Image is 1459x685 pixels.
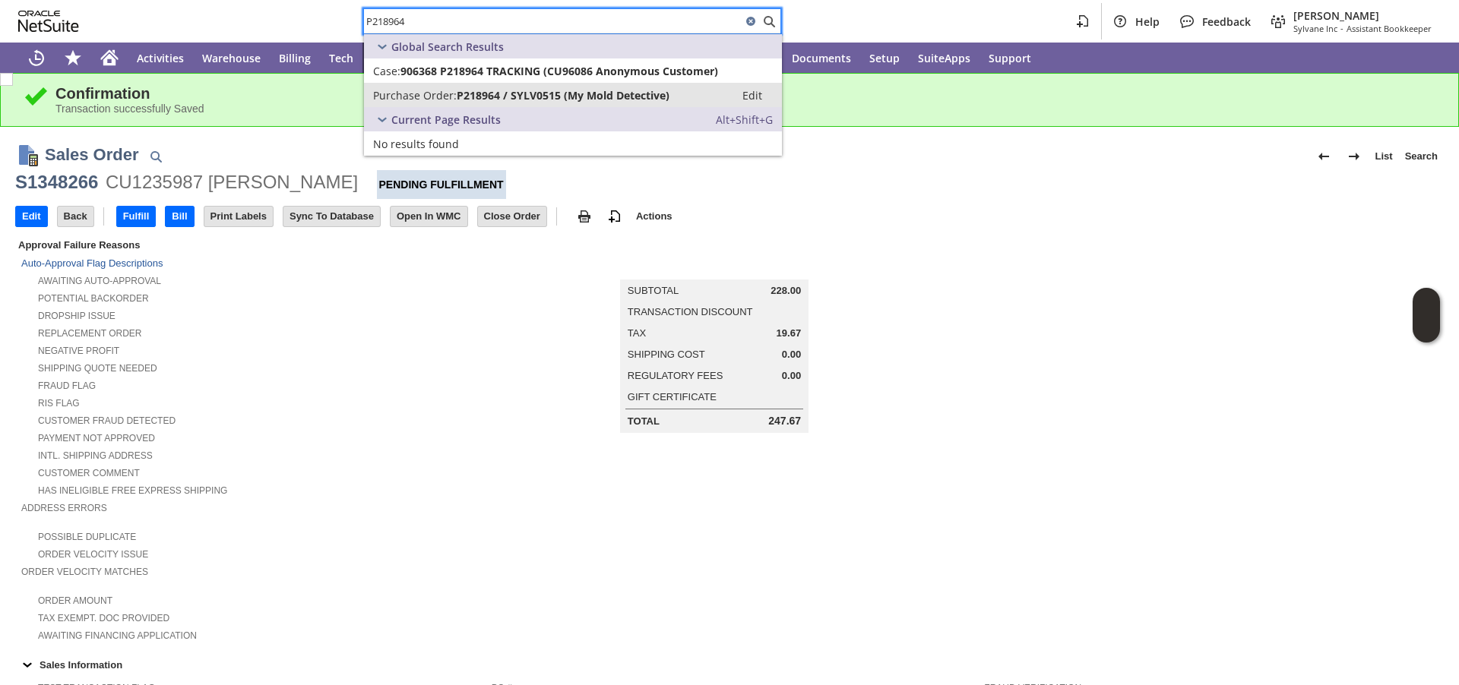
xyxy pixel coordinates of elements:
a: SuiteApps [909,43,980,73]
input: Open In WMC [391,207,467,226]
div: CU1235987 [PERSON_NAME] [106,170,358,194]
a: Tax [628,327,646,339]
a: Purchase Order:P218964 / SYLV0515 (My Mold Detective)Edit: [364,83,782,107]
a: Fraud Flag [38,380,96,391]
span: No results found [373,137,459,151]
a: Shipping Quote Needed [38,363,157,374]
span: Setup [869,51,900,65]
span: Help [1135,14,1160,29]
span: Support [989,51,1031,65]
a: Search [1399,144,1444,169]
a: Recent Records [18,43,55,73]
svg: logo [18,11,79,32]
a: Order Velocity Issue [38,549,148,560]
span: Oracle Guided Learning Widget. To move around, please hold and drag [1413,316,1440,343]
a: Home [91,43,128,73]
a: Negative Profit [38,346,119,356]
a: Potential Backorder [38,293,149,304]
div: Pending Fulfillment [377,170,506,199]
h1: Sales Order [45,142,139,167]
a: Shipping Cost [628,349,705,360]
a: Support [980,43,1040,73]
a: Subtotal [628,285,679,296]
a: Total [628,415,660,427]
a: Actions [630,210,679,222]
a: Dropship Issue [38,311,116,321]
caption: Summary [620,255,809,279]
span: 247.67 [768,415,801,428]
a: RIS flag [38,398,80,409]
span: Alt+Shift+G [716,112,773,127]
iframe: Click here to launch Oracle Guided Learning Help Panel [1413,288,1440,342]
svg: Shortcuts [64,49,82,67]
input: Print Labels [204,207,273,226]
a: Customers [362,43,437,73]
span: Billing [279,51,311,65]
span: 0.00 [782,349,801,361]
div: Shortcuts [55,43,91,73]
span: 19.67 [777,327,802,339]
a: Billing [270,43,320,73]
span: SuiteApps [918,51,970,65]
div: S1348266 [15,170,98,194]
span: Warehouse [202,51,261,65]
a: Documents [783,43,860,73]
a: Setup [860,43,909,73]
a: Awaiting Auto-Approval [38,276,161,286]
span: Global Search Results [391,39,504,54]
input: Search [364,12,742,30]
input: Edit [16,207,47,226]
a: Replacement Order [38,328,141,339]
td: Sales Information [15,655,1444,674]
a: Payment not approved [38,433,155,444]
img: Quick Find [147,147,165,166]
span: 906368 P218964 TRACKING (CU96086 Anonymous Customer) [400,64,718,78]
a: Order Amount [38,595,112,606]
div: Transaction successfully Saved [55,103,1435,115]
input: Close Order [478,207,546,226]
span: P218964 / SYLV0515 (My Mold Detective) [457,88,669,103]
span: [PERSON_NAME] [1293,8,1432,23]
input: Fulfill [117,207,156,226]
div: Approval Failure Reasons [15,236,486,254]
a: Tech [320,43,362,73]
span: Activities [137,51,184,65]
a: Awaiting Financing Application [38,630,197,641]
span: - [1340,23,1343,34]
a: Customer Fraud Detected [38,415,176,426]
a: Edit: [726,86,779,104]
span: 228.00 [771,285,801,297]
a: Tax Exempt. Doc Provided [38,613,169,623]
svg: Search [760,12,778,30]
span: Sylvane Inc [1293,23,1337,34]
a: Transaction Discount [628,306,753,317]
a: Gift Certificate [628,391,717,402]
span: Purchase Order: [373,88,457,103]
a: Intl. Shipping Address [38,450,153,461]
svg: Recent Records [27,49,46,67]
input: Sync To Database [283,207,380,226]
input: Bill [166,207,193,226]
a: Has Ineligible Free Express Shipping [38,485,227,496]
a: Order Velocity Matches [21,567,148,577]
a: List [1369,144,1399,169]
a: Address Errors [21,503,107,513]
span: Case: [373,64,400,78]
img: Previous [1315,147,1333,166]
img: print.svg [575,207,593,226]
input: Back [58,207,93,226]
a: Regulatory Fees [628,370,723,381]
a: Auto-Approval Flag Descriptions [21,257,163,269]
span: Current Page Results [391,112,501,127]
a: Customer Comment [38,468,140,478]
img: Next [1345,147,1363,166]
a: Possible Duplicate [38,532,136,542]
a: Warehouse [193,43,270,73]
span: Assistant Bookkeeper [1347,23,1432,34]
span: Feedback [1202,14,1251,29]
a: Activities [128,43,193,73]
svg: Home [100,49,119,67]
span: Documents [792,51,851,65]
div: Sales Information [15,655,1438,674]
span: Tech [329,51,353,65]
